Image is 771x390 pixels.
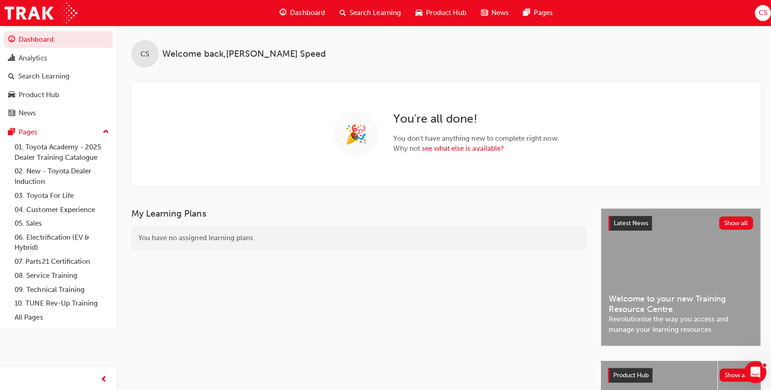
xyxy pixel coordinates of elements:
button: Show all [716,366,750,380]
span: search-icon [338,7,344,19]
a: 05. Sales [11,215,112,229]
a: News [4,104,112,121]
a: All Pages [11,309,112,323]
div: News [19,108,36,118]
button: Pages [4,123,112,140]
span: Latest News [610,218,645,226]
div: Analytics [19,53,47,63]
a: 07. Parts21 Certification [11,253,112,267]
button: DashboardAnalyticsSearch LearningProduct HubNews [4,29,112,123]
a: news-iconNews [471,4,513,22]
a: Product Hub [4,86,112,103]
span: Product Hub [424,8,464,18]
a: car-iconProduct Hub [406,4,471,22]
div: You have no assigned learning plans [130,225,583,249]
span: Pages [531,8,550,18]
a: 08. Service Training [11,267,112,281]
button: CS [751,5,766,21]
a: 06. Electrification (EV & Hybrid) [11,229,112,253]
span: pages-icon [521,7,527,19]
a: Dashboard [4,31,112,48]
span: 🎉 [343,128,365,139]
div: Pages [19,126,37,137]
a: 10. TUNE Rev-Up Training [11,295,112,309]
a: 09. Technical Training [11,281,112,295]
span: Search Learning [348,8,399,18]
a: Search Learning [4,68,112,84]
h2: You're all done! [391,111,556,125]
button: Show all [715,215,749,228]
a: 01. Toyota Academy - 2025 Dealer Training Catalogue [11,139,112,163]
span: car-icon [413,7,420,19]
span: News [489,8,506,18]
span: Why not [391,143,556,153]
span: Welcome back , [PERSON_NAME] Speed [161,49,324,59]
span: guage-icon [278,7,285,19]
span: Welcome to your new Training Resource Centre [605,292,749,312]
a: search-iconSearch Learning [330,4,406,22]
a: guage-iconDashboard [271,4,330,22]
span: You don't have anything new to complete right now. [391,133,556,143]
span: CS [140,49,149,59]
span: chart-icon [8,54,15,62]
img: Trak [5,3,77,23]
span: prev-icon [100,372,107,383]
a: see what else is available? [420,143,501,152]
a: Product HubShow all [605,366,749,380]
span: news-icon [478,7,485,19]
span: Product Hub [610,369,645,377]
span: search-icon [8,72,15,80]
span: guage-icon [8,35,15,44]
span: CS [754,8,763,18]
span: pages-icon [8,128,15,136]
span: car-icon [8,91,15,99]
span: up-icon [102,125,109,137]
a: 04. Customer Experience [11,202,112,216]
iframe: Intercom live chat [740,359,762,381]
span: Revolutionise the way you access and manage your learning resources. [605,312,749,333]
span: Dashboard [289,8,323,18]
a: 03. Toyota For Life [11,188,112,202]
a: Latest NewsShow all [605,215,749,229]
span: news-icon [8,109,15,117]
div: Search Learning [18,71,69,81]
div: Product Hub [19,89,59,100]
a: Analytics [4,49,112,66]
a: pages-iconPages [513,4,557,22]
a: 02. New - Toyota Dealer Induction [11,163,112,188]
a: Latest NewsShow allWelcome to your new Training Resource CentreRevolutionise the way you access a... [597,207,756,344]
h3: My Learning Plans [130,207,583,217]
